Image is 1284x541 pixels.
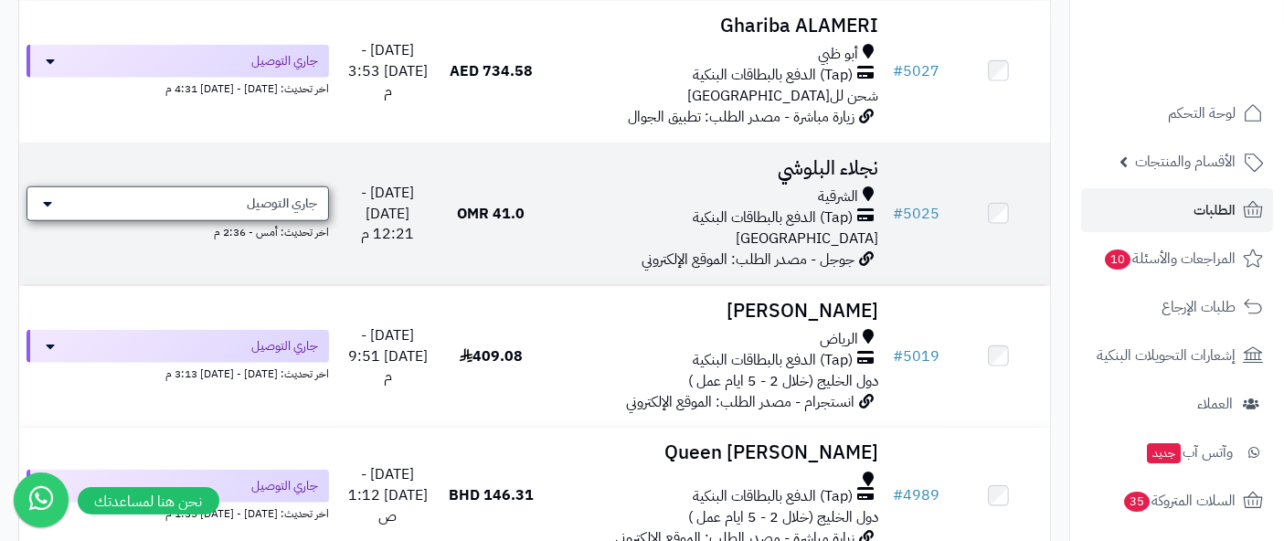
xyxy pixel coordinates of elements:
[693,207,853,228] span: (Tap) الدفع بالبطاقات البنكية
[1081,188,1273,232] a: الطلبات
[893,203,939,225] a: #5025
[450,60,533,82] span: 734.58 AED
[251,477,318,495] span: جاري التوصيل
[893,484,939,506] a: #4989
[893,203,903,225] span: #
[688,506,878,528] span: دول الخليج (خلال 2 - 5 ايام عمل )
[818,186,858,207] span: الشرقية
[1081,479,1273,523] a: السلات المتروكة35
[247,195,317,213] span: جاري التوصيل
[693,350,853,371] span: (Tap) الدفع بالبطاقات البنكية
[1194,197,1236,223] span: الطلبات
[893,60,903,82] span: #
[642,249,854,270] span: جوجل - مصدر الطلب: الموقع الإلكتروني
[1081,237,1273,281] a: المراجعات والأسئلة10
[736,228,878,249] span: [GEOGRAPHIC_DATA]
[1081,382,1273,426] a: العملاء
[251,52,318,70] span: جاري التوصيل
[1081,91,1273,135] a: لوحة التحكم
[348,463,428,527] span: [DATE] - [DATE] 1:12 ص
[550,158,879,179] h3: نجلاء البلوشي
[1147,443,1181,463] span: جديد
[693,486,853,507] span: (Tap) الدفع بالبطاقات البنكية
[1081,285,1273,329] a: طلبات الإرجاع
[348,39,428,103] span: [DATE] - [DATE] 3:53 م
[893,484,903,506] span: #
[1097,343,1236,368] span: إشعارات التحويلات البنكية
[27,78,329,97] div: اخر تحديث: [DATE] - [DATE] 4:31 م
[449,484,534,506] span: 146.31 BHD
[457,203,525,225] span: 41.0 OMR
[628,106,854,128] span: زيارة مباشرة - مصدر الطلب: تطبيق الجوال
[1160,48,1267,87] img: logo-2.png
[626,391,854,413] span: انستجرام - مصدر الطلب: الموقع الإلكتروني
[818,44,858,65] span: أبو ظبي
[687,85,878,107] span: شحن لل[GEOGRAPHIC_DATA]
[893,345,939,367] a: #5019
[893,60,939,82] a: #5027
[460,345,523,367] span: 409.08
[1145,440,1233,465] span: وآتس آب
[1197,391,1233,417] span: العملاء
[1105,249,1130,270] span: 10
[251,337,318,355] span: جاري التوصيل
[1122,488,1236,514] span: السلات المتروكة
[1168,101,1236,126] span: لوحة التحكم
[893,345,903,367] span: #
[348,324,428,388] span: [DATE] - [DATE] 9:51 م
[693,65,853,86] span: (Tap) الدفع بالبطاقات البنكية
[1124,492,1150,512] span: 35
[1081,430,1273,474] a: وآتس آبجديد
[1103,246,1236,271] span: المراجعات والأسئلة
[1081,334,1273,377] a: إشعارات التحويلات البنكية
[550,16,879,37] h3: Ghariba ALAMERI
[820,329,858,350] span: الرياض
[550,301,879,322] h3: [PERSON_NAME]
[1135,149,1236,175] span: الأقسام والمنتجات
[361,182,414,246] span: [DATE] - [DATE] 12:21 م
[550,442,879,463] h3: Queen [PERSON_NAME]
[688,370,878,392] span: دول الخليج (خلال 2 - 5 ايام عمل )
[27,221,329,240] div: اخر تحديث: أمس - 2:36 م
[1162,294,1236,320] span: طلبات الإرجاع
[27,363,329,382] div: اخر تحديث: [DATE] - [DATE] 3:13 م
